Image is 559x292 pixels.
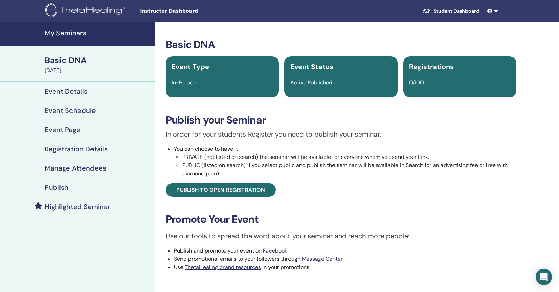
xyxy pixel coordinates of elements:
[45,106,96,115] h4: Event Schedule
[45,164,106,172] h4: Manage Attendees
[45,3,128,19] img: logo.png
[45,87,87,95] h4: Event Details
[290,79,332,86] span: Active Published
[140,8,243,15] span: Instructor Dashboard
[45,126,80,134] h4: Event Page
[45,29,151,37] h4: My Seminars
[166,231,516,241] p: Use our tools to spread the word about your seminar and reach more people:
[174,145,516,178] li: You can choose to have it
[174,263,516,271] li: Use in your promotions
[166,129,516,139] p: In order for your students Register you need to publish your seminar.
[174,247,516,255] li: Publish and promote your event on
[423,8,431,14] img: graduation-cap-white.svg
[182,161,516,178] li: PUBLIC (listed on search) If you select public and publish the seminar will be available in Searc...
[182,153,516,161] li: PRIVATE (not listed on search) the seminar will be available for everyone whom you send your Link.
[172,79,196,86] span: In-Person
[409,79,424,86] span: 0/100
[302,255,343,262] a: Message Center
[174,255,516,263] li: Send promotional emails to your followers through
[409,62,454,71] span: Registrations
[45,183,68,191] h4: Publish
[45,55,151,66] div: Basic DNA
[172,62,209,71] span: Event Type
[166,183,276,197] a: Publish to open registration
[290,62,333,71] span: Event Status
[166,213,516,225] h3: Promote Your Event
[263,247,287,254] a: Facebook
[45,145,108,153] h4: Registration Details
[45,66,151,74] div: [DATE]
[45,202,110,211] h4: Highlighted Seminar
[166,38,516,51] h3: Basic DNA
[185,264,261,271] a: ThetaHealing brand resources
[417,5,485,17] a: Student Dashboard
[536,269,552,285] div: Open Intercom Messenger
[176,186,265,194] span: Publish to open registration
[166,114,516,126] h3: Publish your Seminar
[41,55,155,74] a: Basic DNA[DATE]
